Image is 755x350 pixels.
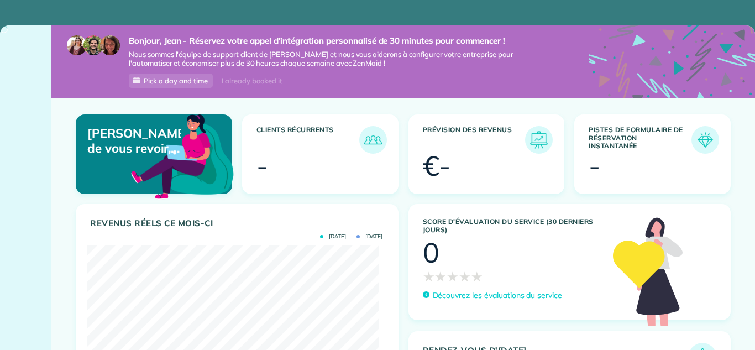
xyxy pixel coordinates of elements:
span: Pick a day and time [144,76,208,85]
div: €- [423,152,451,180]
div: - [256,152,268,180]
span: ★ [471,267,483,286]
img: icon_recurring_customers-cf858462ba22bcd05b5a5880d41d6543d210077de5bb9ebc9590e49fd87d84ed.png [362,129,384,151]
div: 0 [423,239,439,267]
img: maria-72a9807cf96188c08ef61303f053569d2e2a8a1cde33d635c8a3ac13582a053d.jpg [67,35,87,55]
p: [PERSON_NAME] de vous revoir, [PERSON_NAME]! [87,126,181,155]
h3: Clients récurrents [256,126,359,154]
img: icon_forecast_revenue-8c13a41c7ed35a8dcfafea3cbb826a0462acb37728057bba2d056411b612bbbe.png [528,129,550,151]
a: Découvrez les évaluations du service [423,290,563,301]
span: [DATE] [320,234,346,239]
h3: Pistes de formulaire de réservation instantanée [589,126,691,154]
img: dashboard_welcome-42a62b7d889689a78055ac9021e634bf52bae3f8056760290aed330b23ab8690.png [129,102,236,209]
span: [DATE] [356,234,382,239]
h3: Score d'évaluation du service (30 derniers jours) [423,218,602,234]
h3: Revenus réels ce mois-ci [90,218,387,228]
span: ★ [434,267,447,286]
span: ★ [459,267,471,286]
span: ★ [447,267,459,286]
span: Nous sommes l'équipe de support client de [PERSON_NAME] et nous vous aiderons à configurer votre ... [129,50,556,69]
a: Pick a day and time [129,74,213,88]
img: icon_form_leads-04211a6a04a5b2264e4ee56bc0799ec3eb69b7e499cbb523a139df1d13a81ae0.png [694,129,716,151]
span: ★ [423,267,435,286]
div: - [589,152,600,180]
h3: Prévision des revenus [423,126,526,154]
div: I already booked it [215,74,289,88]
p: Découvrez les évaluations du service [433,290,563,301]
strong: Bonjour, Jean - Réservez votre appel d'intégration personnalisé de 30 minutes pour commencer ! [129,35,556,46]
img: jorge-587dff0eeaa6aab1f244e6dc62b8924c3b6ad411094392a53c71c6c4a576187d.jpg [83,35,103,55]
img: michelle-19f622bdf1676172e81f8f8fba1fb50e276960ebfe0243fe18214015130c80e4.jpg [100,35,120,55]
